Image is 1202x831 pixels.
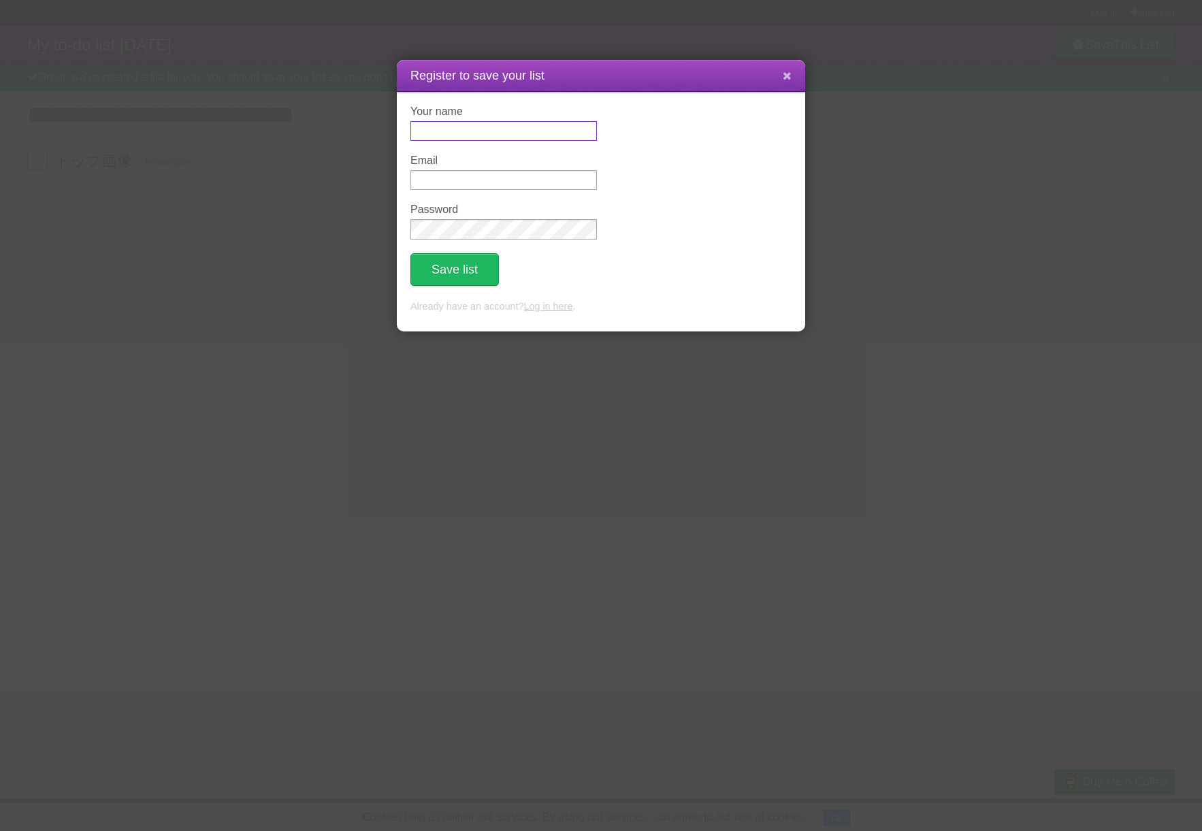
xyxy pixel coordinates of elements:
[410,154,597,167] label: Email
[410,299,792,314] p: Already have an account? .
[410,105,597,118] label: Your name
[410,253,499,286] button: Save list
[410,203,597,216] label: Password
[523,301,572,312] a: Log in here
[410,67,792,85] h1: Register to save your list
